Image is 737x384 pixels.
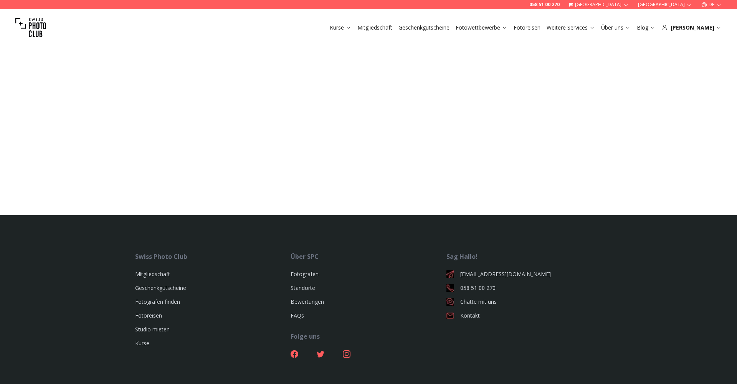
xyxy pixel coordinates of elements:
div: Sag Hallo! [446,252,602,261]
div: Folge uns [291,332,446,341]
a: Kurse [135,339,149,347]
a: [EMAIL_ADDRESS][DOMAIN_NAME] [446,270,602,278]
a: Kurse [330,24,351,31]
a: Fotografen [291,270,319,278]
a: Standorte [291,284,315,291]
button: Mitgliedschaft [354,22,395,33]
a: Bewertungen [291,298,324,305]
div: [PERSON_NAME] [662,24,722,31]
img: Swiss photo club [15,12,46,43]
button: Über uns [598,22,634,33]
a: Mitgliedschaft [357,24,392,31]
a: Über uns [601,24,631,31]
a: Kontakt [446,312,602,319]
button: Geschenkgutscheine [395,22,453,33]
a: Geschenkgutscheine [135,284,186,291]
button: Kurse [327,22,354,33]
div: Über SPC [291,252,446,261]
a: Fotoreisen [514,24,540,31]
a: Geschenkgutscheine [398,24,449,31]
button: Weitere Services [544,22,598,33]
a: 058 51 00 270 [446,284,602,292]
button: Fotoreisen [511,22,544,33]
a: Fotografen finden [135,298,180,305]
a: 058 51 00 270 [529,2,560,8]
a: Studio mieten [135,326,170,333]
a: Blog [637,24,656,31]
a: Weitere Services [547,24,595,31]
a: Fotowettbewerbe [456,24,507,31]
a: Mitgliedschaft [135,270,170,278]
a: FAQs [291,312,304,319]
button: Fotowettbewerbe [453,22,511,33]
div: Swiss Photo Club [135,252,291,261]
button: Blog [634,22,659,33]
a: Chatte mit uns [446,298,602,306]
a: Fotoreisen [135,312,162,319]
